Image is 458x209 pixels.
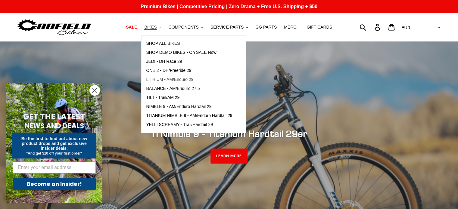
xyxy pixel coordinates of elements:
[142,102,237,111] a: NIMBLE 9 - AM/Enduro Hardtail 29
[21,136,87,151] span: Be the first to find out about new product drops and get exclusive insider deals.
[146,95,179,100] span: TILT - Trail/AM 29
[26,151,82,155] span: *And get $10 off your first order*
[13,161,96,174] input: Enter your email address
[363,20,378,34] input: Search
[141,23,164,31] button: BIKES
[142,75,237,84] a: LITHIUM - AM/Enduro 29
[146,86,200,91] span: BALANCE - AM/Enduro 27.5
[142,84,237,93] a: BALANCE - AM/Enduro 27.5
[25,121,84,131] span: NEWS AND DEALS
[304,23,335,31] a: GIFT CARDS
[146,41,180,46] span: SHOP ALL BIKES
[142,93,237,102] a: TILT - Trail/AM 29
[307,25,332,30] span: GIFT CARDS
[166,23,206,31] button: COMPONENTS
[142,48,237,57] a: SHOP DEMO BIKES - On SALE Now!
[123,23,140,31] a: SALE
[146,77,193,82] span: LITHIUM - AM/Enduro 29
[142,66,237,75] a: ONE.2 - DH/Freeride 29
[23,111,85,122] span: GET THE LATEST
[207,23,251,31] button: SERVICE PARTS
[144,25,157,30] span: BIKES
[146,50,217,55] span: SHOP DEMO BIKES - On SALE Now!
[146,59,182,64] span: JEDI - DH Race 29
[146,68,191,73] span: ONE.2 - DH/Freeride 29
[281,23,302,31] a: MERCH
[142,57,237,66] a: JEDI - DH Race 29
[169,25,199,30] span: COMPONENTS
[252,23,280,31] a: GG PARTS
[255,25,277,30] span: GG PARTS
[142,120,237,129] a: YELLI SCREAMY - Trail/Hardtail 29
[210,149,248,164] a: LEARN MORE
[210,25,244,30] span: SERVICE PARTS
[126,25,137,30] span: SALE
[17,18,92,37] img: Canfield Bikes
[284,25,299,30] span: MERCH
[13,178,96,190] button: Become an Insider!
[146,122,213,127] span: YELLI SCREAMY - Trail/Hardtail 29
[146,104,211,109] span: NIMBLE 9 - AM/Enduro Hardtail 29
[146,113,232,118] span: TITANIUM NIMBLE 9 - AM/Enduro Hardtail 29
[142,111,237,120] a: TITANIUM NIMBLE 9 - AM/Enduro Hardtail 29
[65,128,393,140] h2: Ti Nimble 9 - Titanium Hardtail 29er
[142,39,237,48] a: SHOP ALL BIKES
[89,85,100,96] button: Close dialog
